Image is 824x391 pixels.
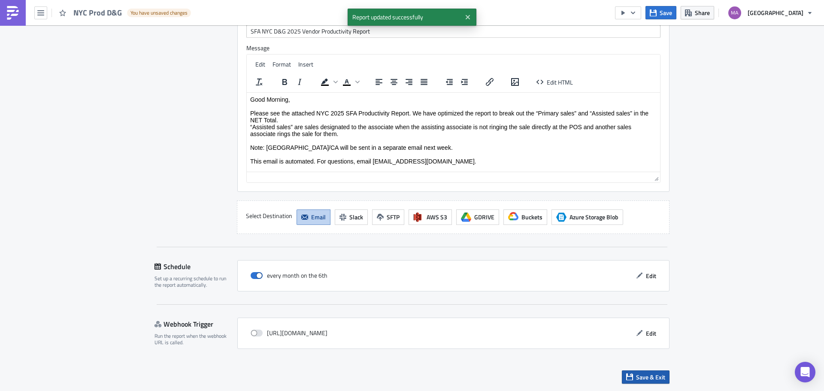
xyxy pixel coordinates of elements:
button: Align left [372,76,386,88]
span: Share [695,8,710,17]
button: Italic [292,76,307,88]
div: [URL][DOMAIN_NAME] [251,327,327,339]
div: Webhook Trigger [154,318,237,330]
button: Insert/edit link [482,76,497,88]
button: Save & Exit [622,370,669,384]
div: every month on the 6th [251,269,327,282]
span: Azure Storage Blob [556,212,566,222]
span: Edit [646,271,656,280]
img: Avatar [727,6,742,20]
span: NYC Prod D&G [73,7,123,18]
button: Edit [632,327,660,340]
span: AWS S3 [427,212,447,221]
span: Save [660,8,672,17]
button: Insert/edit image [508,76,522,88]
button: Align right [402,76,416,88]
span: [GEOGRAPHIC_DATA] [748,8,803,17]
button: SFTP [372,209,404,225]
button: Decrease indent [442,76,457,88]
div: Schedule [154,260,237,273]
button: Align center [387,76,401,88]
button: Email [297,209,330,225]
iframe: Rich Text Area [247,93,660,172]
div: Background color [318,76,339,88]
label: Message [246,44,660,52]
span: Azure Storage Blob [570,212,618,221]
button: AWS S3 [409,209,452,225]
button: Close [461,11,474,24]
button: Share [681,6,714,19]
span: Insert [298,60,313,69]
button: Clear formatting [252,76,267,88]
button: Slack [335,209,368,225]
span: SFTP [387,212,400,221]
span: Format [273,60,291,69]
img: PushMetrics [6,6,20,20]
div: Resize [651,172,660,182]
div: Open Intercom Messenger [795,362,815,382]
button: [GEOGRAPHIC_DATA] [723,3,818,22]
span: Slack [349,212,363,221]
div: Text color [339,76,361,88]
button: Increase indent [457,76,472,88]
span: Edit HTML [547,77,573,86]
button: Save [645,6,676,19]
body: Rich Text Area. Press ALT-0 for help. [3,3,410,100]
button: GDRIVE [456,209,499,225]
div: Run the report when the webhook URL is called. [154,333,232,346]
span: Buckets [521,212,542,221]
button: Azure Storage BlobAzure Storage Blob [551,209,623,225]
span: Email [311,212,326,221]
button: Justify [417,76,431,88]
button: Buckets [503,209,547,225]
span: Edit [255,60,265,69]
span: GDRIVE [474,212,494,221]
button: Bold [277,76,292,88]
button: Edit HTML [533,76,576,88]
span: Report updated successfully [348,9,461,26]
label: Select Destination [246,209,292,222]
button: Edit [632,269,660,282]
span: Save & Exit [636,373,665,382]
div: Set up a recurring schedule to run the report automatically. [154,275,232,288]
span: Edit [646,329,656,338]
span: You have unsaved changes [130,9,188,16]
div: Good Morning, Please see the attached NYC 2025 SFA Productivity Report. We have optimized the rep... [3,3,410,100]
